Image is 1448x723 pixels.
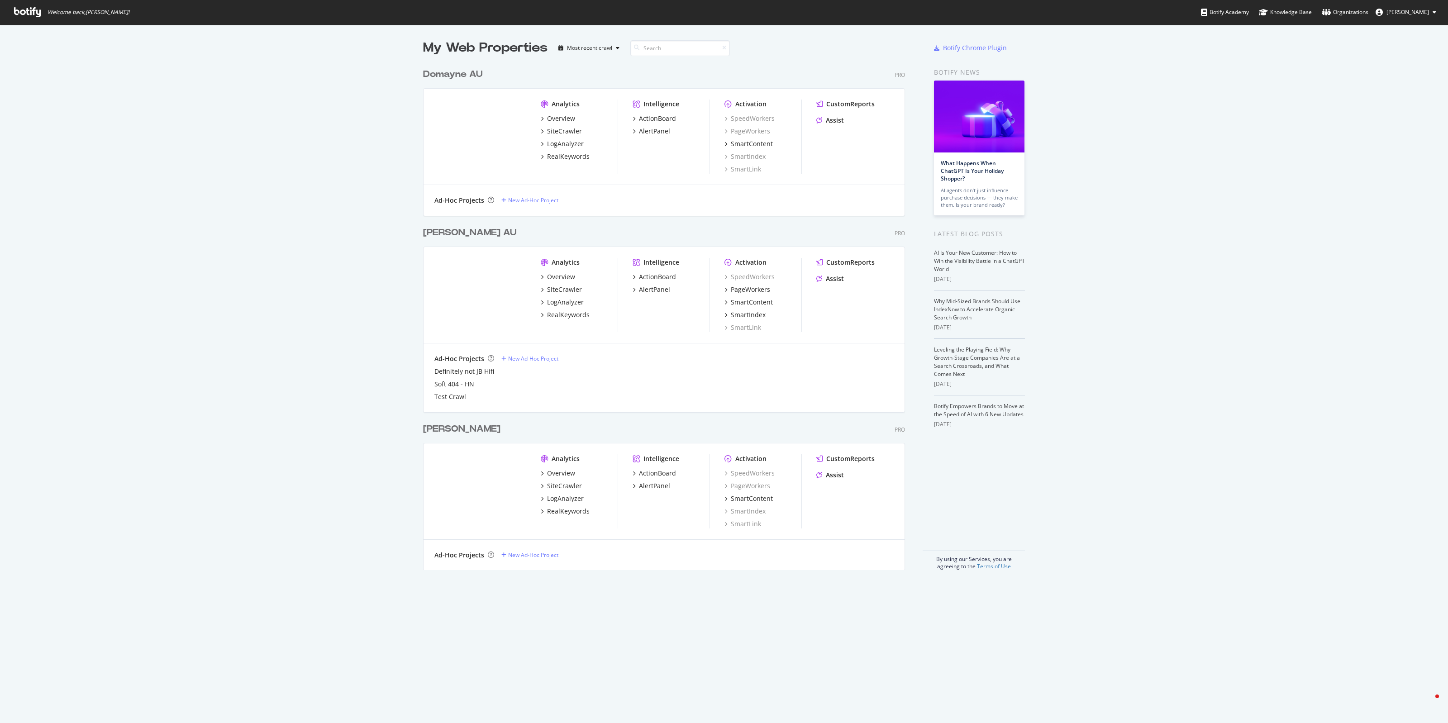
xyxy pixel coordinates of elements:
[434,380,474,389] a: Soft 404 - HN
[508,551,558,559] div: New Ad-Hoc Project
[941,187,1018,209] div: AI agents don’t just influence purchase decisions — they make them. Is your brand ready?
[643,100,679,109] div: Intelligence
[434,196,484,205] div: Ad-Hoc Projects
[731,494,773,503] div: SmartContent
[423,39,548,57] div: My Web Properties
[724,139,773,148] a: SmartContent
[826,258,875,267] div: CustomReports
[934,346,1020,378] a: Leveling the Playing Field: Why Growth-Stage Companies Are at a Search Crossroads, and What Comes...
[724,310,766,319] a: SmartIndex
[934,323,1025,332] div: [DATE]
[724,272,775,281] a: SpeedWorkers
[541,139,584,148] a: LogAnalyzer
[724,481,770,490] a: PageWorkers
[923,551,1025,570] div: By using our Services, you are agreeing to the
[724,152,766,161] a: SmartIndex
[541,481,582,490] a: SiteCrawler
[423,423,500,436] div: [PERSON_NAME]
[643,454,679,463] div: Intelligence
[934,81,1024,152] img: What Happens When ChatGPT Is Your Holiday Shopper?
[434,392,466,401] a: Test Crawl
[547,298,584,307] div: LogAnalyzer
[434,551,484,560] div: Ad-Hoc Projects
[48,9,129,16] span: Welcome back, [PERSON_NAME] !
[941,159,1004,182] a: What Happens When ChatGPT Is Your Holiday Shopper?
[633,127,670,136] a: AlertPanel
[508,355,558,362] div: New Ad-Hoc Project
[724,127,770,136] a: PageWorkers
[724,494,773,503] a: SmartContent
[1259,8,1312,17] div: Knowledge Base
[816,471,844,480] a: Assist
[501,355,558,362] a: New Ad-Hoc Project
[541,310,590,319] a: RealKeywords
[724,323,761,332] a: SmartLink
[541,494,584,503] a: LogAnalyzer
[1322,8,1368,17] div: Organizations
[826,471,844,480] div: Assist
[934,67,1025,77] div: Botify news
[731,298,773,307] div: SmartContent
[731,310,766,319] div: SmartIndex
[633,272,676,281] a: ActionBoard
[639,127,670,136] div: AlertPanel
[434,454,526,528] img: www.joycemayne.com.au
[639,114,676,123] div: ActionBoard
[639,481,670,490] div: AlertPanel
[547,139,584,148] div: LogAnalyzer
[547,481,582,490] div: SiteCrawler
[826,274,844,283] div: Assist
[633,114,676,123] a: ActionBoard
[639,469,676,478] div: ActionBoard
[547,114,575,123] div: Overview
[508,196,558,204] div: New Ad-Hoc Project
[724,469,775,478] a: SpeedWorkers
[541,127,582,136] a: SiteCrawler
[541,298,584,307] a: LogAnalyzer
[434,258,526,331] img: harveynorman.com.au
[731,285,770,294] div: PageWorkers
[547,127,582,136] div: SiteCrawler
[934,229,1025,239] div: Latest Blog Posts
[547,285,582,294] div: SiteCrawler
[724,165,761,174] div: SmartLink
[423,68,486,81] a: Domayne AU
[934,43,1007,52] a: Botify Chrome Plugin
[434,354,484,363] div: Ad-Hoc Projects
[724,507,766,516] a: SmartIndex
[547,494,584,503] div: LogAnalyzer
[895,229,905,237] div: Pro
[826,116,844,125] div: Assist
[724,519,761,528] a: SmartLink
[816,258,875,267] a: CustomReports
[816,116,844,125] a: Assist
[541,272,575,281] a: Overview
[826,100,875,109] div: CustomReports
[895,71,905,79] div: Pro
[547,272,575,281] div: Overview
[934,297,1020,321] a: Why Mid-Sized Brands Should Use IndexNow to Accelerate Organic Search Growth
[434,367,494,376] a: Definitely not JB Hifi
[423,226,517,239] div: [PERSON_NAME] AU
[934,275,1025,283] div: [DATE]
[501,196,558,204] a: New Ad-Hoc Project
[501,551,558,559] a: New Ad-Hoc Project
[934,402,1024,418] a: Botify Empowers Brands to Move at the Speed of AI with 6 New Updates
[735,258,767,267] div: Activation
[724,298,773,307] a: SmartContent
[547,469,575,478] div: Overview
[541,152,590,161] a: RealKeywords
[547,507,590,516] div: RealKeywords
[630,40,730,56] input: Search
[423,57,912,570] div: grid
[434,100,526,173] img: www.domayne.com.au
[547,310,590,319] div: RealKeywords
